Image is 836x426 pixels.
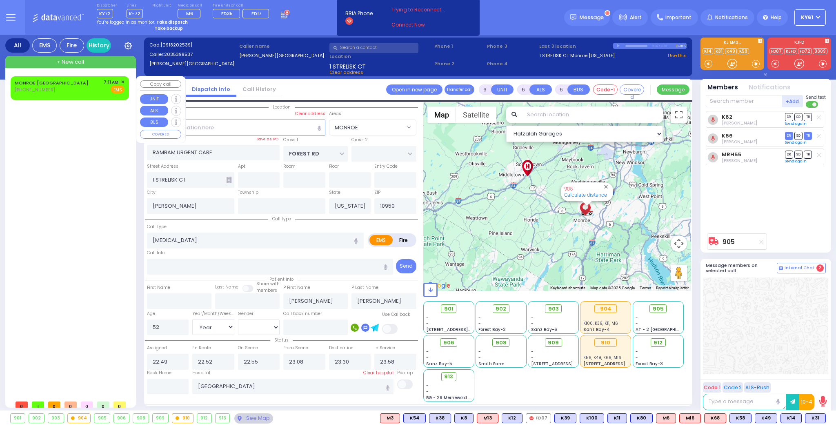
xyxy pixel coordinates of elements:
span: 0 [16,402,28,408]
div: 910 [594,338,617,347]
img: Logo [32,12,87,22]
span: TR [804,151,812,158]
div: K31 [805,413,826,423]
span: Trying to Reconnect... [391,6,456,13]
div: K8 [454,413,474,423]
span: Sanz Bay-5 [426,361,452,367]
label: Cross 1 [283,137,298,143]
span: [STREET_ADDRESS][PERSON_NAME] [531,361,608,367]
span: MONROE [329,120,416,135]
span: K100, K39, K11, M6 [583,320,618,326]
button: Drag Pegman onto the map to open Street View [671,265,687,281]
button: Send [396,259,416,273]
span: SO [794,113,803,121]
div: K14 [780,413,802,423]
button: ALS-Rush [744,382,771,393]
label: [PERSON_NAME][GEOGRAPHIC_DATA] [239,52,327,59]
span: 2 [816,264,824,272]
span: Clear address [329,69,363,75]
label: Assigned [147,345,167,351]
div: BLS [454,413,474,423]
span: Location [269,104,295,110]
label: Dispatcher [97,3,117,8]
input: Search location here [147,120,325,135]
label: Caller name [239,43,327,50]
div: K80 [630,413,653,423]
span: TR [804,132,812,140]
span: TR [804,113,812,121]
label: In Service [374,345,395,351]
span: 1 STRELISK CT [329,62,366,69]
label: Street Address [147,163,178,170]
span: Forest Bay-3 [636,361,663,367]
span: - [426,314,429,320]
span: - [636,320,638,326]
div: BLS [607,413,627,423]
div: ALS [679,413,701,423]
button: ALS [529,84,552,95]
div: Year/Month/Week/Day [192,311,234,317]
div: EMS [32,38,57,53]
span: [PHONE_NUMBER] [15,87,55,93]
label: P First Name [283,284,310,291]
div: 906 [114,414,129,423]
strong: Take backup [155,25,183,31]
span: 909 [548,339,559,347]
button: Map camera controls [671,235,687,252]
input: Search hospital [192,379,394,394]
span: You're logged in as monitor. [97,19,155,25]
button: Transfer call [445,84,474,95]
label: Gender [238,311,253,317]
span: Phone 2 [434,60,484,67]
button: Internal Chat 2 [777,263,826,273]
a: MRH55 [722,151,742,158]
div: ALS [704,413,726,423]
span: 0 [64,402,77,408]
button: UNIT [491,84,514,95]
label: Apt [238,163,245,170]
button: Close [602,183,610,191]
div: 901 [11,414,25,423]
span: 913 [444,373,453,381]
div: K58 [729,413,752,423]
div: K39 [554,413,576,423]
a: 905 [564,186,573,192]
img: comment-alt.png [779,266,783,271]
small: Share with [256,281,280,287]
span: KY72 [97,9,113,18]
a: Connect Now [391,21,456,29]
input: Search location [522,106,663,123]
div: BLS [580,413,604,423]
span: Yoel Friedrich [722,120,757,126]
div: 909 [153,414,168,423]
span: Status [270,337,293,343]
a: MONROE [GEOGRAPHIC_DATA] [15,80,89,86]
label: Fire units on call [213,3,272,8]
a: Open this area in Google Maps (opens a new window) [425,280,452,291]
label: Use Callback [382,311,410,318]
span: - [636,348,638,355]
div: K54 [403,413,426,423]
span: Internal Chat [785,265,815,271]
div: All [5,38,30,53]
label: Room [283,163,296,170]
span: Avrumi Warfman [722,139,757,145]
span: AT - 2 [GEOGRAPHIC_DATA] [636,326,696,333]
a: K31 [714,48,724,54]
span: 0 [81,402,93,408]
span: ✕ [121,79,125,86]
h5: Message members on selected call [706,263,777,273]
img: Google [425,280,452,291]
label: Call back number [283,311,322,317]
div: K12 [502,413,522,423]
button: Code-1 [593,84,618,95]
div: K11 [607,413,627,423]
span: Smith Farm [478,361,505,367]
div: Orange Regional Medical Center [520,160,535,176]
span: 905 [653,305,664,313]
button: Toggle fullscreen view [671,106,687,123]
span: MONROE [335,124,358,132]
label: Lines [127,3,143,8]
span: 901 [444,305,454,313]
div: D-802 [676,43,687,49]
